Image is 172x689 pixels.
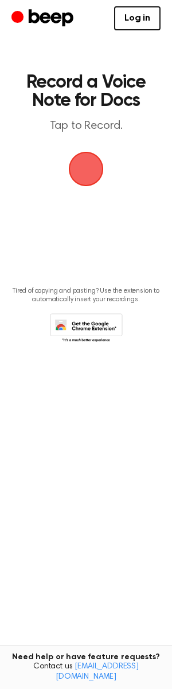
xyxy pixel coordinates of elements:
[114,6,161,30] a: Log in
[21,119,151,133] p: Tap to Record.
[9,287,163,304] p: Tired of copying and pasting? Use the extension to automatically insert your recordings.
[69,152,103,186] img: Beep Logo
[56,663,139,681] a: [EMAIL_ADDRESS][DOMAIN_NAME]
[21,73,151,110] h1: Record a Voice Note for Docs
[7,662,165,682] span: Contact us
[11,7,76,30] a: Beep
